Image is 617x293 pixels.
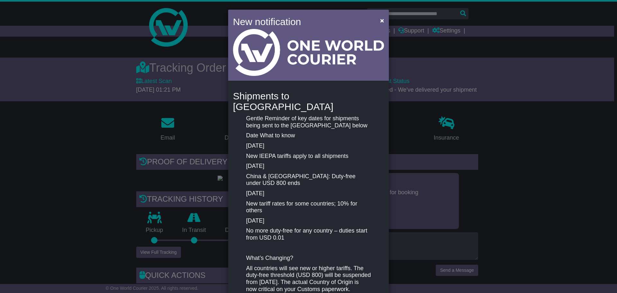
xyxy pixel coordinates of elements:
[233,29,384,76] img: Light
[246,132,371,139] p: Date What to know
[246,227,371,241] p: No more duty-free for any country – duties start from USD 0.01
[233,91,384,112] h4: Shipments to [GEOGRAPHIC_DATA]
[246,200,371,214] p: New tariff rates for some countries; 10% for others
[246,217,371,224] p: [DATE]
[246,142,371,150] p: [DATE]
[246,163,371,170] p: [DATE]
[246,255,371,262] p: What’s Changing?
[233,14,371,29] h4: New notification
[246,173,371,187] p: China & [GEOGRAPHIC_DATA]: Duty-free under USD 800 ends
[246,190,371,197] p: [DATE]
[246,153,371,160] p: New IEEPA tariffs apply to all shipments
[246,265,371,293] p: All countries will see new or higher tariffs. The duty-free threshold (USD 800) will be suspended...
[246,115,371,129] p: Gentle Reminder of key dates for shipments being sent to the [GEOGRAPHIC_DATA] below
[377,14,387,27] button: Close
[380,17,384,24] span: ×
